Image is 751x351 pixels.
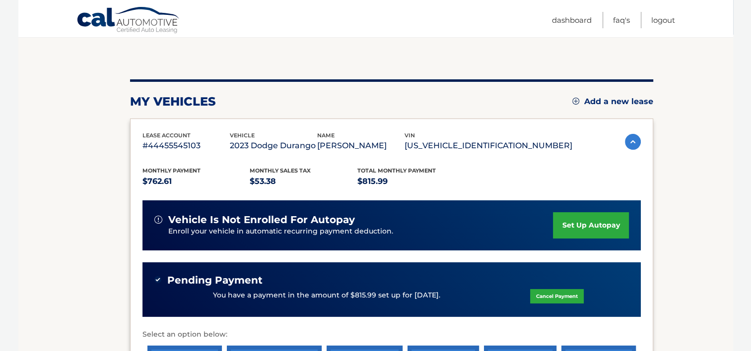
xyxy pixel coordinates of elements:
[405,139,572,153] p: [US_VEHICLE_IDENTIFICATION_NUMBER]
[230,139,317,153] p: 2023 Dodge Durango
[317,139,405,153] p: [PERSON_NAME]
[230,132,255,139] span: vehicle
[142,167,201,174] span: Monthly Payment
[167,274,263,287] span: Pending Payment
[213,290,440,301] p: You have a payment in the amount of $815.99 set up for [DATE].
[142,132,191,139] span: lease account
[250,167,311,174] span: Monthly sales Tax
[76,6,181,35] a: Cal Automotive
[625,134,641,150] img: accordion-active.svg
[142,175,250,188] p: $762.61
[154,216,162,224] img: alert-white.svg
[553,212,628,238] a: set up autopay
[142,139,230,153] p: #44455545103
[154,276,161,283] img: check-green.svg
[405,132,415,139] span: vin
[572,98,579,105] img: add.svg
[250,175,357,188] p: $53.38
[142,329,641,341] p: Select an option below:
[357,167,436,174] span: Total Monthly Payment
[317,132,335,139] span: name
[530,289,584,303] a: Cancel Payment
[357,175,465,188] p: $815.99
[613,12,630,28] a: FAQ's
[168,226,553,237] p: Enroll your vehicle in automatic recurring payment deduction.
[168,214,355,226] span: vehicle is not enrolled for autopay
[552,12,592,28] a: Dashboard
[130,94,216,109] h2: my vehicles
[572,97,653,107] a: Add a new lease
[651,12,675,28] a: Logout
